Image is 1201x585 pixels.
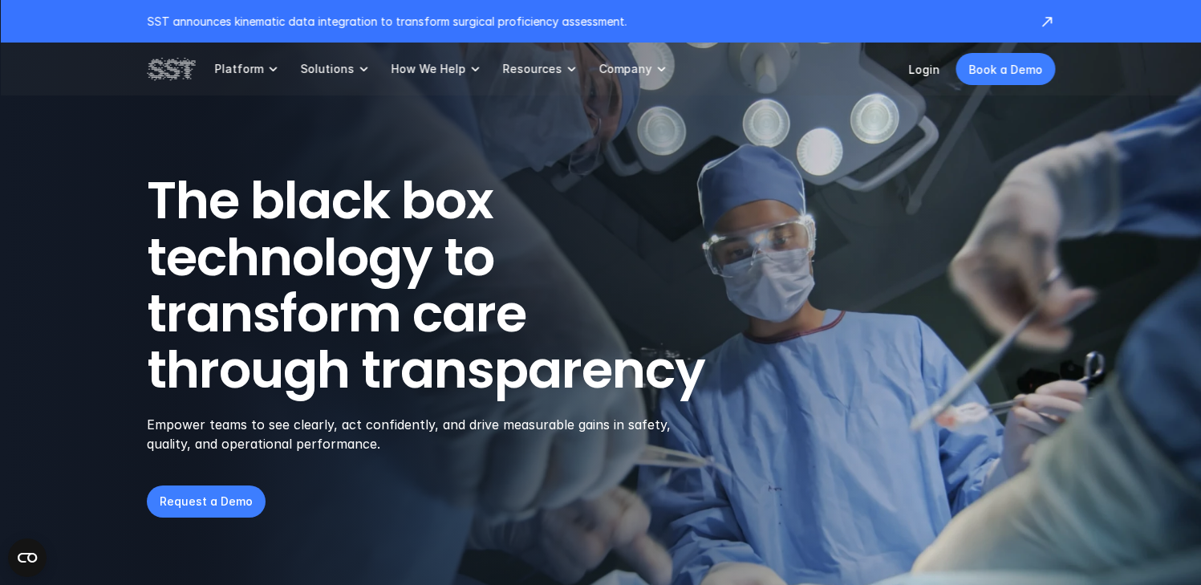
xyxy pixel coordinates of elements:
p: Request a Demo [160,493,253,510]
a: Book a Demo [956,53,1055,85]
img: SST logo [147,55,195,83]
a: Login [908,63,939,76]
a: Platform [214,43,281,95]
p: Empower teams to see clearly, act confidently, and drive measurable gains in safety, quality, and... [147,415,692,453]
p: Platform [214,62,263,76]
p: How We Help [391,62,465,76]
p: Company [598,62,651,76]
p: Solutions [300,62,354,76]
h1: The black box technology to transform care through transparency [147,173,782,399]
p: Book a Demo [968,61,1042,78]
p: SST announces kinematic data integration to transform surgical proficiency assessment. [147,13,1023,30]
p: Resources [502,62,562,76]
button: Open CMP widget [8,538,47,577]
a: Request a Demo [147,485,266,518]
